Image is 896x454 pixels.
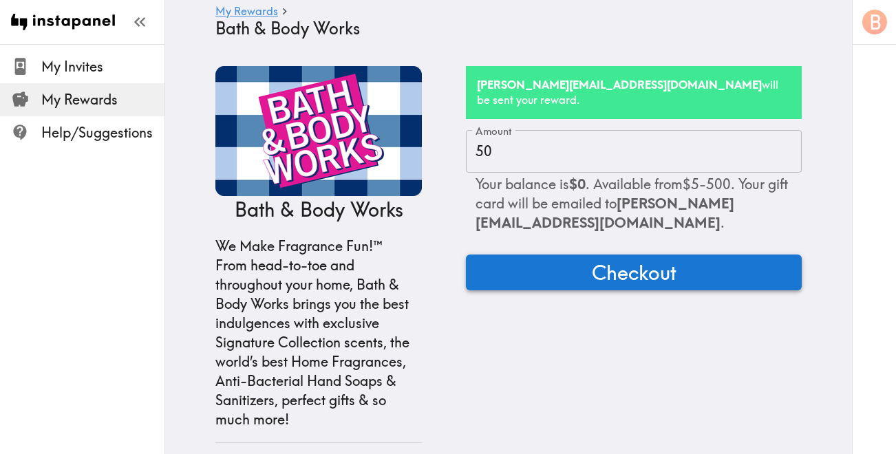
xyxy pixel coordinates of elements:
b: [PERSON_NAME][EMAIL_ADDRESS][DOMAIN_NAME] [477,78,762,91]
span: [PERSON_NAME][EMAIL_ADDRESS][DOMAIN_NAME] [476,195,734,231]
b: $0 [569,175,586,193]
span: B [869,10,882,34]
span: Your balance is . Available from $5 - 500 . Your gift card will be emailed to . [476,175,788,231]
button: Checkout [466,255,802,290]
h4: Bath & Body Works [215,19,791,39]
label: Amount [476,124,512,139]
span: Help/Suggestions [41,123,164,142]
img: Bath & Body Works [215,66,422,196]
span: Checkout [592,259,676,286]
span: My Rewards [41,90,164,109]
p: Bath & Body Works [235,196,403,223]
p: We Make Fragrance Fun!™ From head-to-toe and throughout your home, Bath & Body Works brings you t... [215,237,422,429]
button: B [861,8,888,36]
h6: will be sent your reward. [477,77,791,108]
span: My Invites [41,57,164,76]
a: My Rewards [215,6,278,19]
